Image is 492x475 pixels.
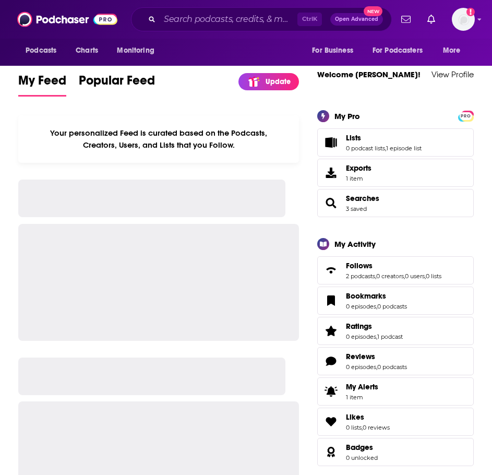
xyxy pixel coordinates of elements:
[376,363,377,371] span: ,
[76,43,98,58] span: Charts
[18,41,70,61] button: open menu
[317,408,474,436] span: Likes
[346,133,361,142] span: Lists
[397,10,415,28] a: Show notifications dropdown
[317,438,474,466] span: Badges
[238,73,299,90] a: Update
[317,287,474,315] span: Bookmarks
[346,272,375,280] a: 2 podcasts
[321,354,342,369] a: Reviews
[375,272,376,280] span: ,
[346,163,371,173] span: Exports
[312,43,353,58] span: For Business
[436,41,474,61] button: open menu
[17,9,117,29] img: Podchaser - Follow, Share and Rate Podcasts
[366,41,438,61] button: open menu
[460,112,472,120] span: PRO
[405,272,425,280] a: 0 users
[346,454,378,461] a: 0 unlocked
[79,73,155,97] a: Popular Feed
[346,443,378,452] a: Badges
[443,43,461,58] span: More
[110,41,167,61] button: open menu
[346,291,386,301] span: Bookmarks
[452,8,475,31] span: Logged in as Ashley_Beenen
[117,43,154,58] span: Monitoring
[18,115,299,163] div: Your personalized Feed is curated based on the Podcasts, Creators, Users, and Lists that you Follow.
[321,135,342,150] a: Lists
[18,73,66,94] span: My Feed
[364,6,382,16] span: New
[346,175,371,182] span: 1 item
[346,205,367,212] a: 3 saved
[321,414,342,429] a: Likes
[346,443,373,452] span: Badges
[317,347,474,375] span: Reviews
[346,145,385,152] a: 0 podcast lists
[346,363,376,371] a: 0 episodes
[363,424,390,431] a: 0 reviews
[335,17,378,22] span: Open Advanced
[362,424,363,431] span: ,
[460,112,472,120] a: PRO
[317,317,474,345] span: Ratings
[346,382,378,391] span: My Alerts
[321,263,342,278] a: Follows
[317,189,474,217] span: Searches
[346,261,441,270] a: Follows
[321,165,342,180] span: Exports
[346,424,362,431] a: 0 lists
[346,261,373,270] span: Follows
[377,333,403,340] a: 1 podcast
[452,8,475,31] button: Show profile menu
[131,7,392,31] div: Search podcasts, credits, & more...
[346,352,375,361] span: Reviews
[466,8,475,16] svg: Add a profile image
[346,412,390,422] a: Likes
[376,303,377,310] span: ,
[452,8,475,31] img: User Profile
[346,412,364,422] span: Likes
[346,194,379,203] a: Searches
[346,352,407,361] a: Reviews
[377,303,407,310] a: 0 podcasts
[26,43,56,58] span: Podcasts
[404,272,405,280] span: ,
[425,272,426,280] span: ,
[373,43,423,58] span: For Podcasters
[69,41,104,61] a: Charts
[321,324,342,338] a: Ratings
[321,445,342,459] a: Badges
[426,272,441,280] a: 0 lists
[423,10,439,28] a: Show notifications dropdown
[377,363,407,371] a: 0 podcasts
[346,322,403,331] a: Ratings
[321,196,342,210] a: Searches
[305,41,366,61] button: open menu
[321,293,342,308] a: Bookmarks
[297,13,322,26] span: Ctrl K
[386,145,422,152] a: 1 episode list
[346,322,372,331] span: Ratings
[376,333,377,340] span: ,
[317,377,474,406] a: My Alerts
[18,73,66,97] a: My Feed
[317,256,474,284] span: Follows
[317,128,474,157] span: Lists
[376,272,404,280] a: 0 creators
[266,77,291,86] p: Update
[317,69,421,79] a: Welcome [PERSON_NAME]!
[346,291,407,301] a: Bookmarks
[385,145,386,152] span: ,
[334,239,376,249] div: My Activity
[79,73,155,94] span: Popular Feed
[346,333,376,340] a: 0 episodes
[321,384,342,399] span: My Alerts
[334,111,360,121] div: My Pro
[431,69,474,79] a: View Profile
[346,394,378,401] span: 1 item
